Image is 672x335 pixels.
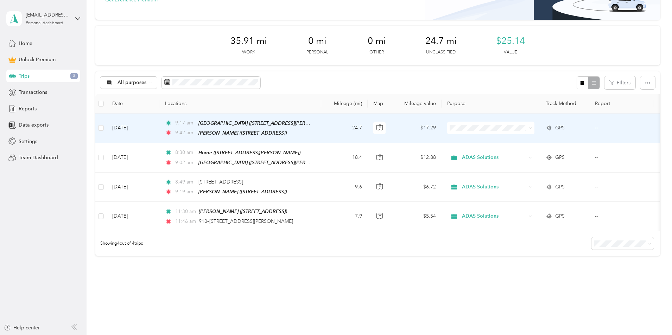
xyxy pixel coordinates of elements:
th: Track Method [540,94,589,114]
span: Reports [19,105,37,112]
th: Date [107,94,159,114]
span: Team Dashboard [19,154,58,161]
span: 0 mi [368,36,386,47]
div: Personal dashboard [26,21,63,25]
span: [GEOGRAPHIC_DATA] ([STREET_ADDRESS][PERSON_NAME] , [GEOGRAPHIC_DATA], [GEOGRAPHIC_DATA]) [198,120,442,126]
td: 24.7 [321,114,368,143]
p: Work [242,49,255,56]
td: 9.6 [321,173,368,202]
th: Purpose [442,94,540,114]
td: $17.29 [392,114,442,143]
span: Home ([STREET_ADDRESS][PERSON_NAME]) [198,150,300,155]
span: [PERSON_NAME] ([STREET_ADDRESS]) [198,189,287,194]
th: Map [368,94,392,114]
span: [PERSON_NAME] ([STREET_ADDRESS]) [198,130,287,136]
td: $6.72 [392,173,442,202]
p: Unclassified [426,49,456,56]
button: Filters [604,76,635,89]
span: [PERSON_NAME] ([STREET_ADDRESS]) [199,208,287,214]
span: GPS [555,124,565,132]
span: 9:42 am [175,129,195,137]
span: 9:17 am [175,119,195,127]
th: Report [589,94,653,114]
span: $25.14 [496,36,525,47]
td: $5.54 [392,202,442,231]
td: -- [589,143,653,173]
button: Help center [4,324,40,331]
td: [DATE] [107,114,159,143]
span: Data exports [19,121,49,129]
p: Personal [306,49,328,56]
td: 7.9 [321,202,368,231]
td: [DATE] [107,173,159,202]
p: Other [369,49,384,56]
td: -- [589,114,653,143]
span: 9:02 am [175,159,195,167]
span: Showing 4 out of 4 trips [95,240,143,247]
div: [EMAIL_ADDRESS][DOMAIN_NAME] [26,11,70,19]
span: Transactions [19,89,47,96]
span: ADAS Solutions [462,183,526,191]
td: [DATE] [107,202,159,231]
th: Mileage value [392,94,442,114]
span: [STREET_ADDRESS] [198,179,243,185]
span: 0 mi [308,36,327,47]
td: [DATE] [107,143,159,173]
span: Trips [19,72,30,80]
span: ADAS Solutions [462,154,526,161]
td: -- [589,173,653,202]
span: ADAS Solutions [462,212,526,220]
span: 8:49 am [175,178,195,186]
td: $12.88 [392,143,442,173]
span: Settings [19,138,37,145]
p: Value [504,49,517,56]
span: 9:19 am [175,188,195,196]
th: Locations [159,94,321,114]
span: All purposes [118,80,147,85]
span: [GEOGRAPHIC_DATA] ([STREET_ADDRESS][PERSON_NAME] , [GEOGRAPHIC_DATA], [GEOGRAPHIC_DATA]) [198,160,442,166]
span: Home [19,40,32,47]
td: 18.4 [321,143,368,173]
span: 11:46 am [175,218,196,225]
span: 24.7 mi [425,36,457,47]
span: 11:30 am [175,208,196,215]
span: 3 [70,73,78,79]
td: -- [589,202,653,231]
span: 910–[STREET_ADDRESS][PERSON_NAME] [199,218,293,224]
span: 8:30 am [175,149,195,156]
th: Mileage (mi) [321,94,368,114]
iframe: Everlance-gr Chat Button Frame [633,296,672,335]
span: Unlock Premium [19,56,56,63]
span: 35.91 mi [230,36,267,47]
